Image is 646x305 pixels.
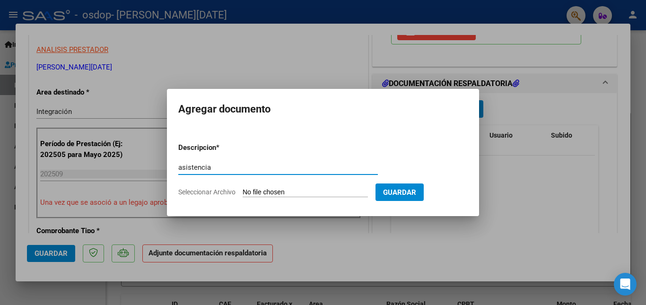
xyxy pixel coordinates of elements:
button: Guardar [375,183,424,201]
h2: Agregar documento [178,100,468,118]
span: Guardar [383,188,416,197]
p: Descripcion [178,142,265,153]
div: Open Intercom Messenger [614,273,637,296]
span: Seleccionar Archivo [178,188,236,196]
